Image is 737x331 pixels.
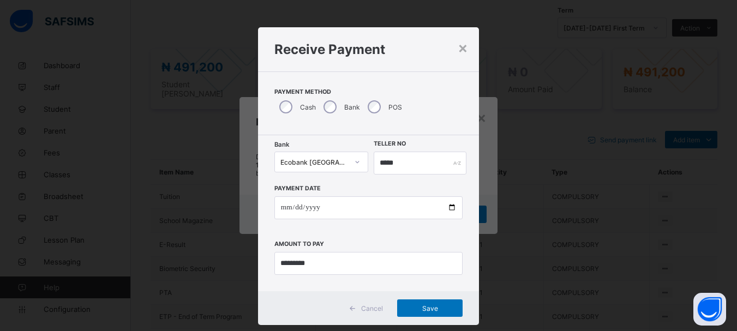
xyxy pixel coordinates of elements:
label: Bank [344,103,360,111]
div: × [458,38,468,57]
span: Save [405,304,454,312]
h1: Receive Payment [274,41,463,57]
div: Ecobank [GEOGRAPHIC_DATA] - [GEOGRAPHIC_DATA] [280,158,349,166]
label: Teller No [374,140,406,147]
label: Amount to pay [274,240,324,248]
span: Payment Method [274,88,463,95]
label: Payment Date [274,185,321,192]
span: Bank [274,141,289,148]
label: Cash [300,103,316,111]
label: POS [388,103,402,111]
button: Open asap [693,293,726,326]
span: Cancel [361,304,383,312]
